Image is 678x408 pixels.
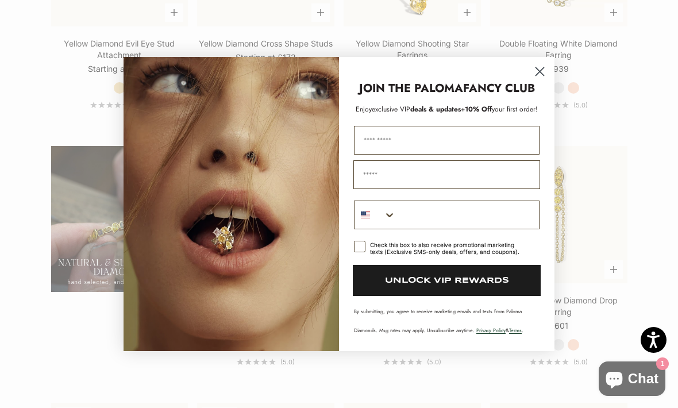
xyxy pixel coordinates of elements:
a: Terms [509,326,522,334]
span: exclusive VIP [372,104,410,114]
span: + your first order! [461,104,538,114]
input: First Name [354,126,540,155]
button: Close dialog [530,61,550,82]
strong: JOIN THE PALOMA [359,80,463,97]
img: Loading... [124,57,339,351]
button: Search Countries [355,201,396,229]
span: 10% Off [465,104,492,114]
span: Enjoy [356,104,372,114]
p: By submitting, you agree to receive marketing emails and texts from Paloma Diamonds. Msg rates ma... [354,307,540,334]
button: UNLOCK VIP REWARDS [353,265,541,296]
span: & . [476,326,523,334]
span: deals & updates [372,104,461,114]
input: Email [353,160,540,189]
a: Privacy Policy [476,326,506,334]
div: Check this box to also receive promotional marketing texts (Exclusive SMS-only deals, offers, and... [370,241,526,255]
img: United States [361,210,370,220]
strong: FANCY CLUB [463,80,535,97]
